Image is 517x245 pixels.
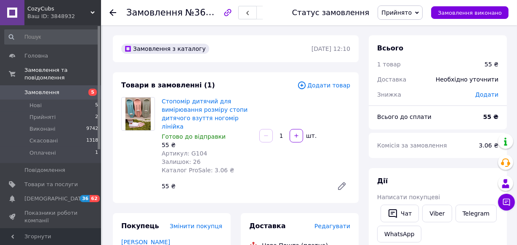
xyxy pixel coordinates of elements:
a: WhatsApp [377,226,421,242]
span: Комісія за замовлення [377,142,447,149]
div: 55 ₴ [158,180,330,192]
span: 3.06 ₴ [479,142,498,149]
span: №361593339 [185,7,245,18]
span: Товари в замовленні (1) [121,81,215,89]
span: Змінити покупця [170,223,222,229]
span: Залишок: 26 [162,158,200,165]
span: 5 [95,102,98,109]
span: Замовлення виконано [438,10,502,16]
span: Всього до сплати [377,113,432,120]
a: Редагувати [333,178,350,195]
input: Пошук [4,29,99,45]
span: Написати покупцеві [377,194,440,200]
span: Всього [377,44,403,52]
span: Доставка [249,222,286,230]
span: Головна [24,52,48,60]
span: CozyCubs [27,5,91,13]
div: 55 ₴ [485,60,498,68]
span: Готово до відправки [162,133,226,140]
span: Редагувати [314,223,350,229]
span: 1318 [86,137,98,145]
img: Стопомір дитячий для вимірювання розміру стопи дитячого взуття ногомір лінійка [125,97,150,130]
time: [DATE] 12:10 [312,45,350,52]
span: Замовлення [126,8,183,18]
span: Доставка [377,76,406,83]
div: Статус замовлення [292,8,370,17]
span: 2 [95,113,98,121]
span: Покупець [121,222,159,230]
div: Замовлення з каталогу [121,44,209,54]
a: Viber [422,205,452,222]
span: Товари та послуги [24,181,78,188]
b: 55 ₴ [483,113,498,120]
span: Виконані [29,125,56,133]
span: Показники роботи компанії [24,209,78,224]
a: Стопомір дитячий для вимірювання розміру стопи дитячого взуття ногомір лінійка [162,98,248,130]
button: Чат з покупцем [498,194,515,211]
span: Замовлення та повідомлення [24,66,101,82]
span: 1 [95,149,98,157]
div: Необхідно уточнити [431,70,504,89]
span: 36 [80,195,90,202]
span: Каталог ProSale: 3.06 ₴ [162,167,234,174]
span: Додати товар [297,81,350,90]
span: 9742 [86,125,98,133]
span: Артикул: G104 [162,150,207,157]
button: Замовлення виконано [431,6,509,19]
span: Замовлення [24,89,59,96]
div: 55 ₴ [162,141,253,149]
span: Дії [377,177,388,185]
div: Повернутися назад [109,8,116,17]
span: Скасовані [29,137,58,145]
span: Прийнято [381,9,412,16]
a: Telegram [456,205,497,222]
span: Додати [475,91,498,98]
span: Нові [29,102,42,109]
span: Прийняті [29,113,56,121]
span: Повідомлення [24,166,65,174]
div: Ваш ID: 3848932 [27,13,101,20]
span: 1 товар [377,61,401,68]
span: Знижка [377,91,401,98]
div: шт. [304,132,317,140]
span: 5 [88,89,97,96]
span: Оплачені [29,149,56,157]
button: Чат [381,205,419,222]
span: [DEMOGRAPHIC_DATA] [24,195,87,203]
span: 62 [90,195,99,202]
